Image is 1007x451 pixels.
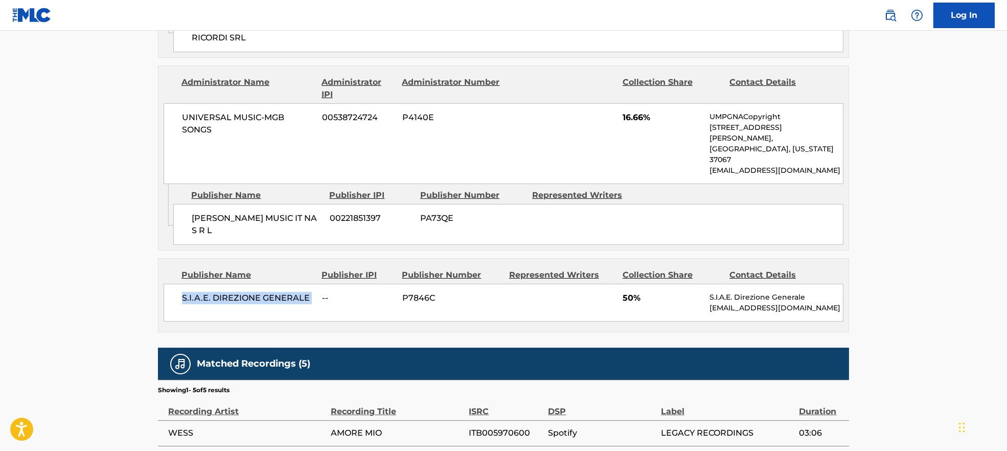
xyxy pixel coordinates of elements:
p: S.I.A.E. Direzione Generale [710,292,843,303]
p: [STREET_ADDRESS][PERSON_NAME], [710,122,843,144]
p: [GEOGRAPHIC_DATA], [US_STATE] 37067 [710,144,843,165]
span: 50% [623,292,702,304]
div: Label [661,395,794,418]
span: 16.66% [623,111,702,124]
span: WESS [168,427,326,439]
div: Recording Title [331,395,464,418]
div: Publisher Name [181,269,314,281]
div: Contact Details [729,269,829,281]
span: AMORE MIO [331,427,464,439]
a: Log In [933,3,995,28]
div: Administrator Name [181,76,314,101]
iframe: Chat Widget [956,402,1007,451]
span: 00221851397 [330,212,413,224]
img: help [911,9,923,21]
span: P7846C [402,292,501,304]
span: Spotify [548,427,656,439]
div: Publisher Number [420,189,524,201]
p: [EMAIL_ADDRESS][DOMAIN_NAME] [710,165,843,176]
p: UMPGNACopyright [710,111,843,122]
span: [PERSON_NAME] MUSIC IT NA S R L [192,212,322,237]
div: Administrator Number [402,76,501,101]
div: Help [907,5,927,26]
div: Contact Details [729,76,829,101]
div: ISRC [469,395,543,418]
div: DSP [548,395,656,418]
img: Matched Recordings [174,358,187,370]
img: MLC Logo [12,8,52,22]
span: P4140E [402,111,501,124]
span: -- [322,292,395,304]
div: Publisher IPI [322,269,394,281]
span: S.I.A.E. DIREZIONE GENERALE [182,292,314,304]
a: Public Search [880,5,901,26]
span: 00538724724 [322,111,395,124]
div: Publisher IPI [329,189,413,201]
img: search [884,9,897,21]
span: LEGACY RECORDINGS [661,427,794,439]
div: Represented Writers [509,269,615,281]
p: Showing 1 - 5 of 5 results [158,386,230,395]
span: UNIVERSAL MUSIC-MGB SONGS [182,111,314,136]
div: Drag [959,412,965,443]
span: ITB005970600 [469,427,543,439]
span: UNIVERSAL MUSIC PB RICORDI SRL [192,19,322,44]
div: Publisher Number [402,269,501,281]
div: Represented Writers [532,189,636,201]
span: PA73QE [420,212,524,224]
span: 03:06 [799,427,844,439]
div: Collection Share [623,269,722,281]
h5: Matched Recordings (5) [197,358,310,370]
div: Administrator IPI [322,76,394,101]
div: Recording Artist [168,395,326,418]
div: Duration [799,395,844,418]
div: Publisher Name [191,189,322,201]
div: Collection Share [623,76,722,101]
p: [EMAIL_ADDRESS][DOMAIN_NAME] [710,303,843,313]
